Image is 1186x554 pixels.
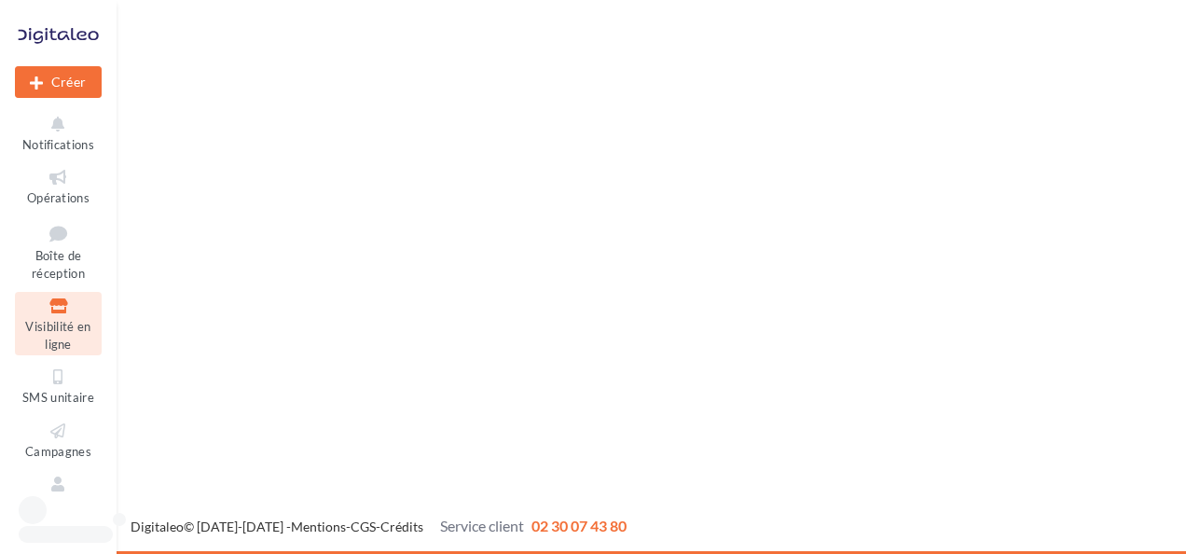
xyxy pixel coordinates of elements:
[131,519,627,534] span: © [DATE]-[DATE] - - -
[25,444,91,459] span: Campagnes
[15,66,102,98] div: Nouvelle campagne
[15,417,102,463] a: Campagnes
[440,517,524,534] span: Service client
[15,66,102,98] button: Créer
[131,519,184,534] a: Digitaleo
[351,519,376,534] a: CGS
[15,363,102,409] a: SMS unitaire
[15,163,102,209] a: Opérations
[15,292,102,355] a: Visibilité en ligne
[22,390,94,405] span: SMS unitaire
[32,248,85,281] span: Boîte de réception
[15,217,102,285] a: Boîte de réception
[15,470,102,516] a: Contacts
[15,110,102,156] button: Notifications
[27,190,90,205] span: Opérations
[291,519,346,534] a: Mentions
[531,517,627,534] span: 02 30 07 43 80
[22,137,94,152] span: Notifications
[25,319,90,352] span: Visibilité en ligne
[380,519,423,534] a: Crédits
